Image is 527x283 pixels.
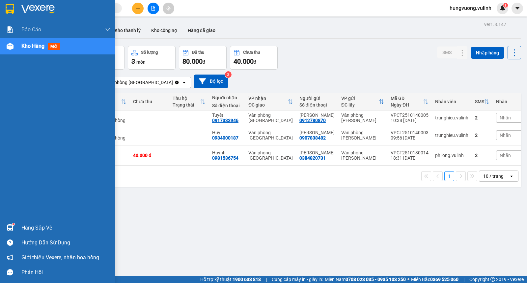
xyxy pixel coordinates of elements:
[212,150,242,155] div: Huỳnh
[248,150,293,161] div: Văn phòng [GEOGRAPHIC_DATA]
[512,3,523,14] button: caret-down
[7,43,14,50] img: warehouse-icon
[248,96,288,101] div: VP nhận
[444,4,497,12] span: hungvuong.vulinh
[341,96,379,101] div: VP gửi
[509,173,514,179] svg: open
[299,112,335,118] div: Anh Vũ
[391,118,429,123] div: 10:38 [DATE]
[174,80,180,85] svg: Clear value
[182,22,221,38] button: Hàng đã giao
[490,277,495,282] span: copyright
[435,153,468,158] div: philong.vulinh
[471,47,504,59] button: Nhập hàng
[299,155,326,161] div: 0384820731
[212,95,242,100] div: Người nhận
[248,102,288,108] div: ĐC giao
[203,59,205,65] span: đ
[7,269,13,275] span: message
[500,153,511,158] span: Nhãn
[212,103,242,108] div: Số điện thoại
[21,43,44,49] span: Kho hàng
[230,46,278,70] button: Chưa thu40.000đ
[484,21,506,28] div: ver 1.8.147
[212,130,242,135] div: Huy
[266,276,267,283] span: |
[299,96,335,101] div: Người gửi
[391,102,423,108] div: Ngày ĐH
[391,135,429,141] div: 09:56 [DATE]
[179,46,227,70] button: Đã thu80.000đ
[212,112,242,118] div: Tuyết
[299,130,335,135] div: ANH CHINH
[192,50,204,55] div: Đã thu
[299,150,335,155] div: MINH KHANG
[21,253,99,262] span: Giới thiệu Vexere, nhận hoa hồng
[194,75,228,88] button: Bộ lọc
[105,79,173,86] div: Văn phòng [GEOGRAPHIC_DATA]
[407,278,409,281] span: ⚪️
[21,267,110,277] div: Phản hồi
[169,93,209,110] th: Toggle SortBy
[148,3,159,14] button: file-add
[500,115,511,120] span: Nhãn
[21,238,110,248] div: Hướng dẫn sử dụng
[463,276,464,283] span: |
[514,5,520,11] span: caret-down
[173,102,200,108] div: Trạng thái
[472,93,493,110] th: Toggle SortBy
[166,6,171,11] span: aim
[245,93,296,110] th: Toggle SortBy
[272,276,323,283] span: Cung cấp máy in - giấy in:
[391,150,429,155] div: VPCT2510130014
[411,276,458,283] span: Miền Bắc
[131,57,135,65] span: 3
[475,153,489,158] div: 2
[391,130,429,135] div: VPCT2510140003
[233,277,261,282] strong: 1900 633 818
[444,171,454,181] button: 1
[341,130,384,141] div: Văn phòng [PERSON_NAME]
[254,59,256,65] span: đ
[248,112,293,123] div: Văn phòng [GEOGRAPHIC_DATA]
[234,57,254,65] span: 40.000
[136,6,140,11] span: plus
[21,25,41,34] span: Báo cáo
[503,3,508,8] sup: 1
[504,3,507,8] span: 1
[475,133,489,138] div: 2
[133,153,166,158] div: 40.000 đ
[7,26,14,33] img: solution-icon
[212,135,238,141] div: 0934000187
[136,59,146,65] span: món
[500,133,511,138] span: Nhãn
[341,102,379,108] div: ĐC lấy
[13,223,14,225] sup: 1
[387,93,432,110] th: Toggle SortBy
[7,254,13,261] span: notification
[248,130,293,141] div: Văn phòng [GEOGRAPHIC_DATA]
[21,223,110,233] div: Hàng sắp về
[141,50,158,55] div: Số lượng
[133,99,166,104] div: Chưa thu
[430,277,458,282] strong: 0369 525 060
[200,276,261,283] span: Hỗ trợ kỹ thuật:
[391,112,429,118] div: VPCT2510140005
[146,22,182,38] button: Kho công nợ
[483,173,504,179] div: 10 / trang
[6,4,14,14] img: logo-vxr
[437,47,457,58] button: SMS
[151,6,155,11] span: file-add
[435,115,468,120] div: trunghieu.vulinh
[325,276,406,283] span: Miền Nam
[338,93,387,110] th: Toggle SortBy
[132,3,144,14] button: plus
[299,118,326,123] div: 0912780870
[212,118,238,123] div: 0917333946
[48,43,60,50] span: mới
[243,50,260,55] div: Chưa thu
[299,135,326,141] div: 0907838482
[391,96,423,101] div: Mã GD
[181,80,187,85] svg: open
